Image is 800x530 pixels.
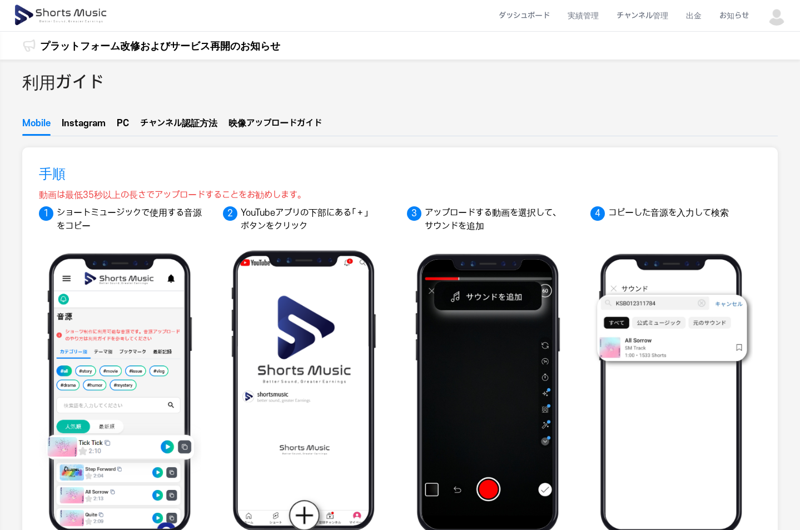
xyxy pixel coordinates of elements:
[559,1,608,31] a: 実績管理
[767,6,787,26] img: 사용자 이미지
[271,119,322,128] span: ロードガイド
[223,206,390,233] p: YouTubeアプリの下部にある「＋」ボタンをクリック
[173,119,217,128] span: ル認証方法
[39,189,306,202] div: 動画は最低35秒以上の長さでアップロードすることをお勧めします。
[22,71,104,96] h2: 利用ガイド
[22,39,36,52] img: 알림 아이콘
[117,117,129,136] button: PC
[39,164,66,184] h3: 手順
[22,117,51,136] button: Mobile
[407,206,574,233] p: アップロードする動画を選択して、サウンドを追加
[62,117,106,136] button: Instagram
[590,206,757,220] p: コピーした音源を入力して検索
[608,1,677,31] a: チャンネル管理
[39,206,206,233] p: ショートミュージックで使用する音源をコピー
[228,119,322,133] button: 映像アップロードガイド
[710,1,758,31] a: お知らせ
[140,119,217,133] button: チャンネル認証方法
[490,1,559,31] a: ダッシュボード
[677,1,710,31] a: 出金
[40,38,280,53] a: プラットフォーム改修およびサービス再開のお知らせ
